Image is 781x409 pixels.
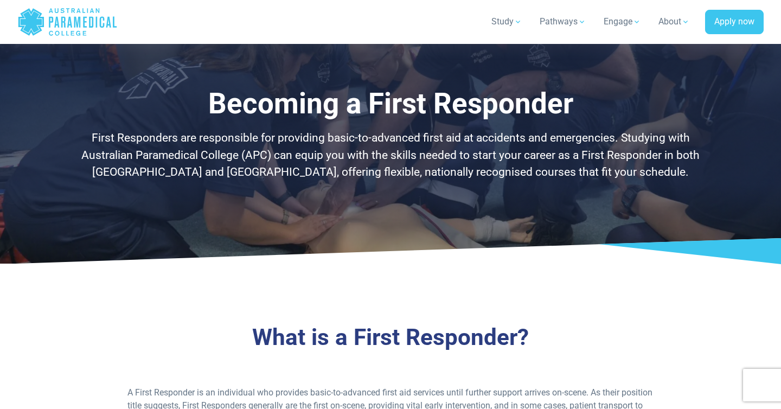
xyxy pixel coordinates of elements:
a: Apply now [705,10,764,35]
a: Study [485,7,529,37]
a: About [652,7,696,37]
p: First Responders are responsible for providing basic-to-advanced first aid at accidents and emerg... [73,130,708,181]
h2: What is a First Responder? [73,324,708,352]
a: Australian Paramedical College [17,4,118,40]
a: Engage [597,7,648,37]
a: Pathways [533,7,593,37]
h1: Becoming a First Responder [73,87,708,121]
